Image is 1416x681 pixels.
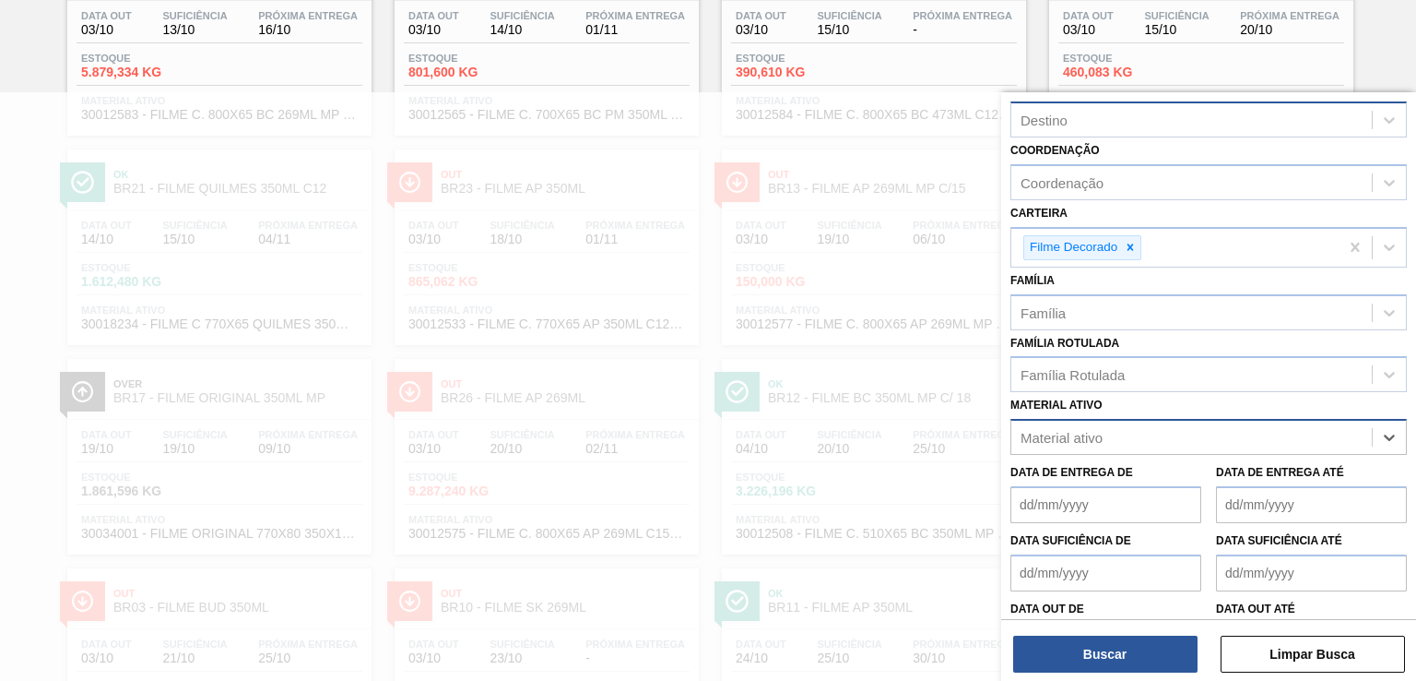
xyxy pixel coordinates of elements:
span: Suficiência [162,10,227,21]
span: 15/10 [1144,23,1209,37]
span: 03/10 [1063,23,1114,37]
label: Data suficiência até [1216,534,1342,547]
div: Família [1021,305,1066,320]
span: Data out [736,10,786,21]
input: dd/mm/yyyy [1010,486,1201,523]
span: Data out [1063,10,1114,21]
span: Data out [408,10,459,21]
label: Destino [1010,82,1059,95]
span: 390,610 KG [736,66,865,79]
label: Data de Entrega até [1216,466,1344,479]
span: 801,600 KG [408,66,537,79]
span: 03/10 [408,23,459,37]
span: 460,083 KG [1063,66,1192,79]
label: Carteira [1010,207,1068,220]
label: Família Rotulada [1010,337,1119,350]
div: Material ativo [1021,430,1103,446]
span: Suficiência [490,10,554,21]
span: 20/10 [1240,23,1339,37]
span: Estoque [736,53,865,64]
span: 15/10 [817,23,881,37]
span: Estoque [1063,53,1192,64]
div: Filme Decorado [1024,236,1120,259]
span: 01/11 [585,23,685,37]
input: dd/mm/yyyy [1216,555,1407,591]
span: 03/10 [736,23,786,37]
span: 13/10 [162,23,227,37]
span: 03/10 [81,23,132,37]
span: Suficiência [1144,10,1209,21]
label: Data out até [1216,603,1295,615]
input: dd/mm/yyyy [1010,555,1201,591]
span: Próxima Entrega [913,10,1012,21]
div: Destino [1021,113,1068,128]
input: dd/mm/yyyy [1216,486,1407,523]
span: Data out [81,10,132,21]
span: 16/10 [258,23,358,37]
span: Suficiência [817,10,881,21]
span: - [913,23,1012,37]
label: Material ativo [1010,399,1103,412]
span: Próxima Entrega [1240,10,1339,21]
label: Data suficiência de [1010,534,1131,547]
label: Coordenação [1010,144,1100,157]
span: Próxima Entrega [585,10,685,21]
label: Família [1010,274,1055,287]
div: Coordenação [1021,175,1103,191]
span: Próxima Entrega [258,10,358,21]
div: Família Rotulada [1021,367,1125,383]
label: Data de Entrega de [1010,466,1133,479]
span: Estoque [81,53,210,64]
span: 5.879,334 KG [81,66,210,79]
span: Estoque [408,53,537,64]
span: 14/10 [490,23,554,37]
label: Data out de [1010,603,1084,615]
